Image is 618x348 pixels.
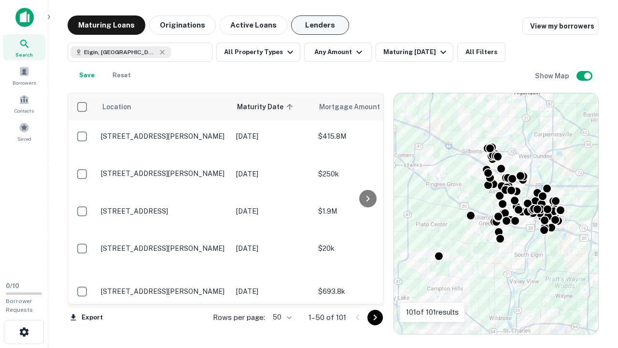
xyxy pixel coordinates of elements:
iframe: Chat Widget [570,271,618,317]
button: Originations [149,15,216,35]
span: 0 / 10 [6,282,19,290]
span: Elgin, [GEOGRAPHIC_DATA], [GEOGRAPHIC_DATA] [84,48,156,57]
img: capitalize-icon.png [15,8,34,27]
div: Maturing [DATE] [383,46,449,58]
span: Borrower Requests [6,298,33,313]
p: Rows per page: [213,312,265,323]
a: Saved [3,118,45,145]
p: $693.8k [318,286,415,297]
a: Borrowers [3,62,45,88]
a: Search [3,34,45,60]
button: All Filters [457,43,506,62]
p: [DATE] [236,131,309,142]
p: [DATE] [236,169,309,179]
button: Maturing [DATE] [376,43,453,62]
button: Active Loans [220,15,287,35]
h6: Show Map [535,71,571,81]
span: Location [102,101,131,113]
th: Location [96,93,231,120]
span: Maturity Date [237,101,296,113]
p: 101 of 101 results [406,306,459,318]
button: Any Amount [304,43,372,62]
button: Reset [106,66,137,85]
span: Search [15,51,33,58]
button: All Property Types [216,43,300,62]
a: Contacts [3,90,45,116]
button: Lenders [291,15,349,35]
span: Saved [17,135,31,143]
button: Save your search to get updates of matches that match your search criteria. [71,66,102,85]
button: Go to next page [367,310,383,325]
p: [STREET_ADDRESS][PERSON_NAME] [101,132,226,141]
th: Maturity Date [231,93,313,120]
button: Maturing Loans [68,15,145,35]
p: [DATE] [236,206,309,217]
th: Mortgage Amount [313,93,420,120]
p: [STREET_ADDRESS][PERSON_NAME] [101,244,226,253]
div: 50 [269,310,293,324]
span: Mortgage Amount [319,101,393,113]
button: Export [68,310,105,325]
p: $250k [318,169,415,179]
p: [DATE] [236,243,309,254]
p: $20k [318,243,415,254]
p: $415.8M [318,131,415,142]
span: Contacts [14,107,34,115]
p: [STREET_ADDRESS] [101,207,226,216]
p: [STREET_ADDRESS][PERSON_NAME] [101,169,226,178]
p: [STREET_ADDRESS][PERSON_NAME] [101,287,226,296]
p: 1–50 of 101 [309,312,346,323]
p: $1.9M [318,206,415,217]
p: [DATE] [236,286,309,297]
a: View my borrowers [522,17,599,35]
span: Borrowers [13,79,36,87]
div: 0 0 [394,93,598,334]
